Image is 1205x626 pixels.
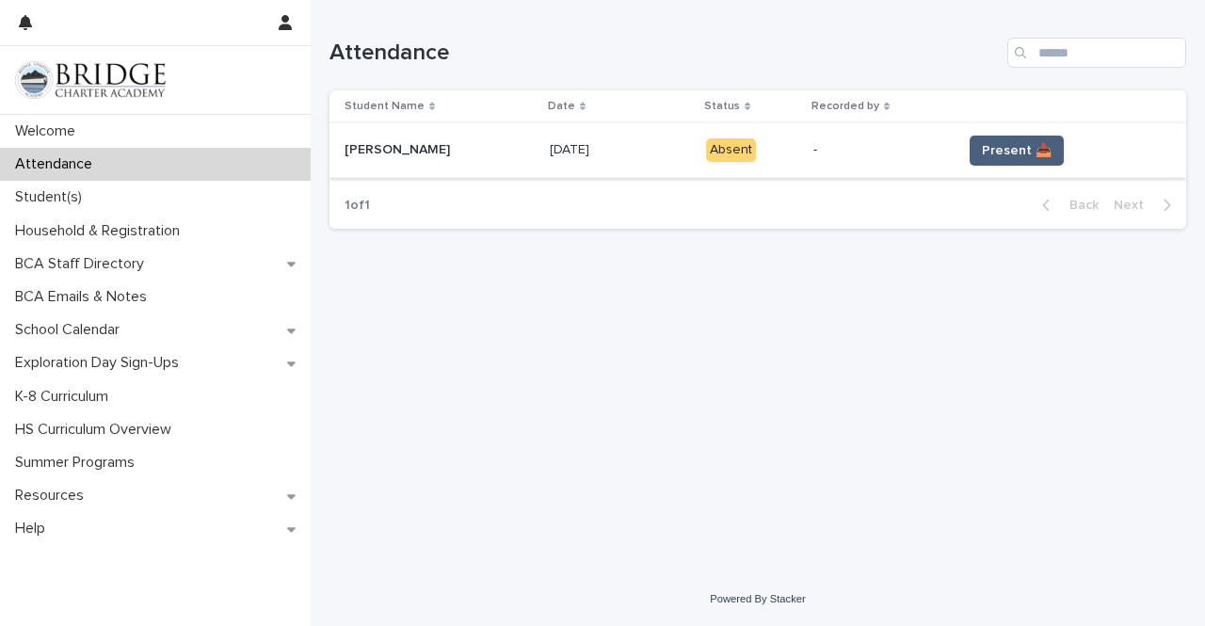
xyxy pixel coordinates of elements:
p: BCA Staff Directory [8,255,159,273]
p: Resources [8,487,99,505]
button: Next [1106,197,1186,214]
img: V1C1m3IdTEidaUdm9Hs0 [15,61,166,99]
p: Date [548,96,575,117]
p: [PERSON_NAME] [345,138,454,158]
p: [DATE] [550,138,593,158]
a: Powered By Stacker [710,593,805,604]
p: - [813,142,947,158]
button: Present 📥 [970,136,1064,166]
p: K-8 Curriculum [8,388,123,406]
p: Recorded by [811,96,879,117]
span: Next [1114,199,1155,212]
p: Help [8,520,60,538]
p: HS Curriculum Overview [8,421,186,439]
p: Exploration Day Sign-Ups [8,354,194,372]
p: Attendance [8,155,107,173]
input: Search [1007,38,1186,68]
p: Household & Registration [8,222,195,240]
p: Welcome [8,122,90,140]
span: Back [1058,199,1099,212]
span: Present 📥 [982,141,1052,160]
p: School Calendar [8,321,135,339]
p: Student(s) [8,188,97,206]
h1: Attendance [329,40,1000,67]
p: BCA Emails & Notes [8,288,162,306]
p: Status [704,96,740,117]
p: 1 of 1 [329,183,385,229]
p: Summer Programs [8,454,150,472]
div: Absent [706,138,756,162]
button: Back [1027,197,1106,214]
tr: [PERSON_NAME][PERSON_NAME] [DATE][DATE] Absent-Present 📥 [329,123,1186,178]
p: Student Name [345,96,425,117]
